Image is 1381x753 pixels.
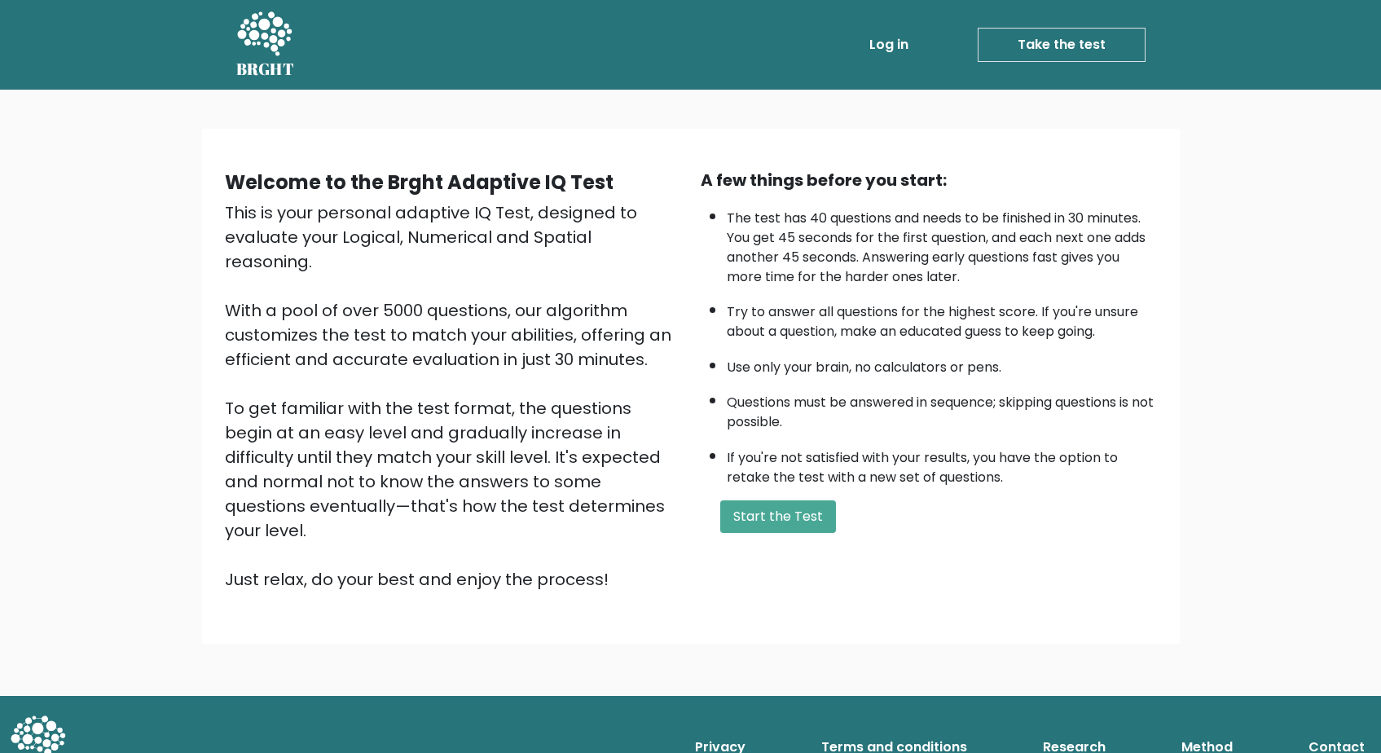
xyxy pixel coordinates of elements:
[863,29,915,61] a: Log in
[727,440,1157,487] li: If you're not satisfied with your results, you have the option to retake the test with a new set ...
[978,28,1146,62] a: Take the test
[236,7,295,83] a: BRGHT
[727,385,1157,432] li: Questions must be answered in sequence; skipping questions is not possible.
[225,169,614,196] b: Welcome to the Brght Adaptive IQ Test
[727,200,1157,287] li: The test has 40 questions and needs to be finished in 30 minutes. You get 45 seconds for the firs...
[236,59,295,79] h5: BRGHT
[701,168,1157,192] div: A few things before you start:
[727,350,1157,377] li: Use only your brain, no calculators or pens.
[720,500,836,533] button: Start the Test
[225,200,681,592] div: This is your personal adaptive IQ Test, designed to evaluate your Logical, Numerical and Spatial ...
[727,294,1157,341] li: Try to answer all questions for the highest score. If you're unsure about a question, make an edu...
